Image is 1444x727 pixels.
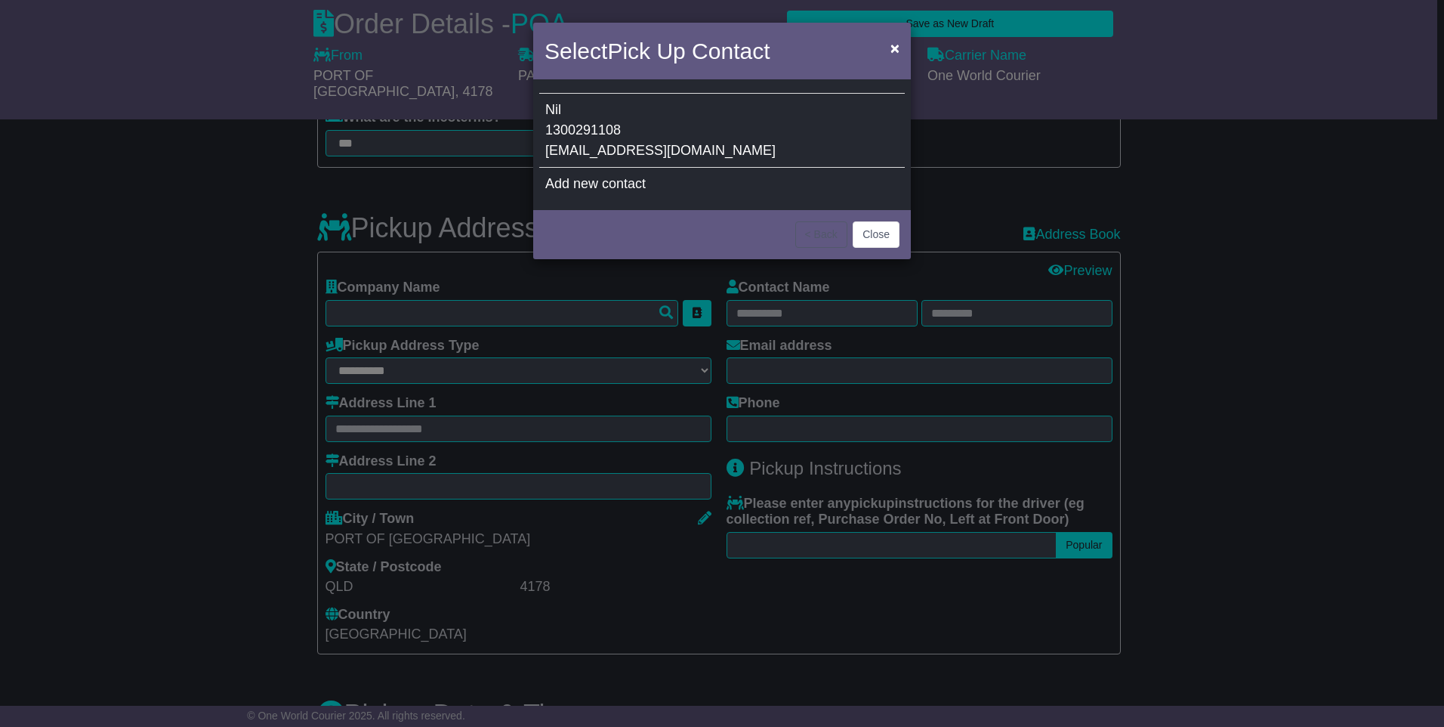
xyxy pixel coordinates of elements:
span: × [890,39,899,57]
span: [EMAIL_ADDRESS][DOMAIN_NAME] [545,143,776,158]
button: < Back [795,221,847,248]
span: Nil [545,102,561,117]
h4: Select [545,34,770,68]
button: Close [853,221,899,248]
button: Close [883,32,907,63]
span: Contact [692,39,770,63]
span: 1300291108 [545,122,621,138]
span: Pick Up [607,39,685,63]
span: Add new contact [545,176,646,191]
